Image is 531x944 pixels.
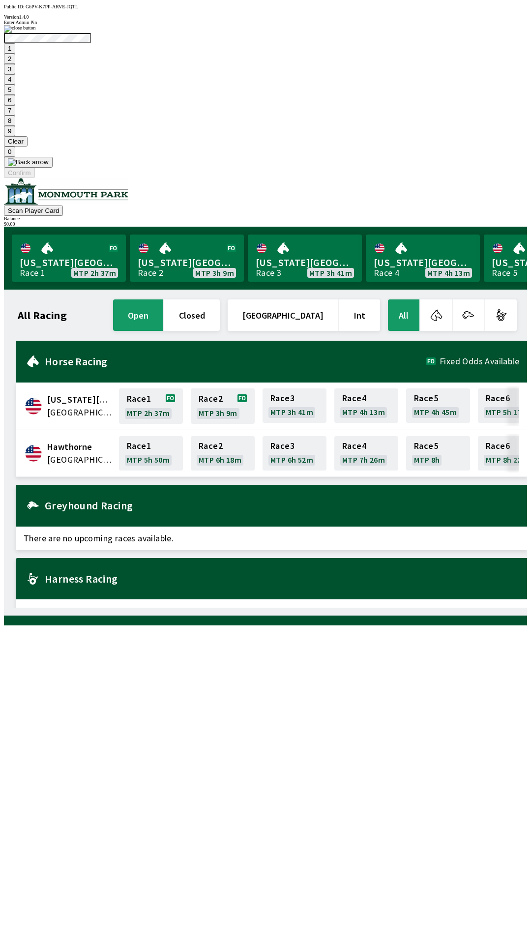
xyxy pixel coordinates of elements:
[138,256,236,269] span: [US_STATE][GEOGRAPHIC_DATA]
[486,456,529,464] span: MTP 8h 22m
[374,269,399,277] div: Race 4
[4,64,15,74] button: 3
[127,409,170,417] span: MTP 2h 37m
[47,393,113,406] span: Delaware Park
[486,408,529,416] span: MTP 5h 17m
[4,20,527,25] div: Enter Admin Pin
[486,442,510,450] span: Race 6
[191,388,255,424] a: Race2MTP 3h 9m
[113,299,163,331] button: open
[406,436,470,471] a: Race5MTP 8h
[270,456,313,464] span: MTP 6h 52m
[342,408,385,416] span: MTP 4h 13m
[130,235,244,282] a: [US_STATE][GEOGRAPHIC_DATA]Race 2MTP 3h 9m
[342,456,385,464] span: MTP 7h 26m
[406,388,470,424] a: Race5MTP 4h 45m
[270,408,313,416] span: MTP 3h 41m
[414,394,438,402] span: Race 5
[414,408,457,416] span: MTP 4h 45m
[127,442,151,450] span: Race 1
[12,235,126,282] a: [US_STATE][GEOGRAPHIC_DATA]Race 1MTP 2h 37m
[4,136,28,147] button: Clear
[4,216,527,221] div: Balance
[47,406,113,419] span: United States
[486,394,510,402] span: Race 6
[195,269,234,277] span: MTP 3h 9m
[73,269,116,277] span: MTP 2h 37m
[366,235,480,282] a: [US_STATE][GEOGRAPHIC_DATA]Race 4MTP 4h 13m
[388,299,419,331] button: All
[4,25,36,33] img: close button
[127,456,170,464] span: MTP 5h 50m
[4,116,15,126] button: 8
[4,95,15,105] button: 6
[342,394,366,402] span: Race 4
[492,269,517,277] div: Race 5
[256,256,354,269] span: [US_STATE][GEOGRAPHIC_DATA]
[20,256,118,269] span: [US_STATE][GEOGRAPHIC_DATA]
[199,442,223,450] span: Race 2
[127,395,151,403] span: Race 1
[26,4,78,9] span: G6PV-K7PP-ARVE-JQTL
[4,221,527,227] div: $ 0.00
[374,256,472,269] span: [US_STATE][GEOGRAPHIC_DATA]
[334,388,398,424] a: Race4MTP 4h 13m
[334,436,398,471] a: Race4MTP 7h 26m
[427,269,470,277] span: MTP 4h 13m
[20,269,45,277] div: Race 1
[256,269,281,277] div: Race 3
[47,453,113,466] span: United States
[18,311,67,319] h1: All Racing
[45,575,519,583] h2: Harness Racing
[414,456,440,464] span: MTP 8h
[4,168,35,178] button: Confirm
[199,395,223,403] span: Race 2
[191,436,255,471] a: Race2MTP 6h 18m
[342,442,366,450] span: Race 4
[199,409,237,417] span: MTP 3h 9m
[4,105,15,116] button: 7
[47,441,113,453] span: Hawthorne
[16,599,527,623] span: There are no upcoming races available.
[4,43,15,54] button: 1
[119,388,183,424] a: Race1MTP 2h 37m
[4,126,15,136] button: 9
[8,158,49,166] img: Back arrow
[4,147,15,157] button: 0
[4,54,15,64] button: 2
[270,442,295,450] span: Race 3
[4,178,128,205] img: venue logo
[4,14,527,20] div: Version 1.4.0
[119,436,183,471] a: Race1MTP 5h 50m
[270,394,295,402] span: Race 3
[4,4,527,9] div: Public ID:
[138,269,163,277] div: Race 2
[45,501,519,509] h2: Greyhound Racing
[4,206,63,216] button: Scan Player Card
[16,527,527,550] span: There are no upcoming races available.
[440,357,519,365] span: Fixed Odds Available
[309,269,352,277] span: MTP 3h 41m
[414,442,438,450] span: Race 5
[248,235,362,282] a: [US_STATE][GEOGRAPHIC_DATA]Race 3MTP 3h 41m
[199,456,241,464] span: MTP 6h 18m
[339,299,380,331] button: Int
[263,436,326,471] a: Race3MTP 6h 52m
[4,74,15,85] button: 4
[45,357,426,365] h2: Horse Racing
[263,388,326,424] a: Race3MTP 3h 41m
[228,299,338,331] button: [GEOGRAPHIC_DATA]
[164,299,220,331] button: closed
[4,85,15,95] button: 5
